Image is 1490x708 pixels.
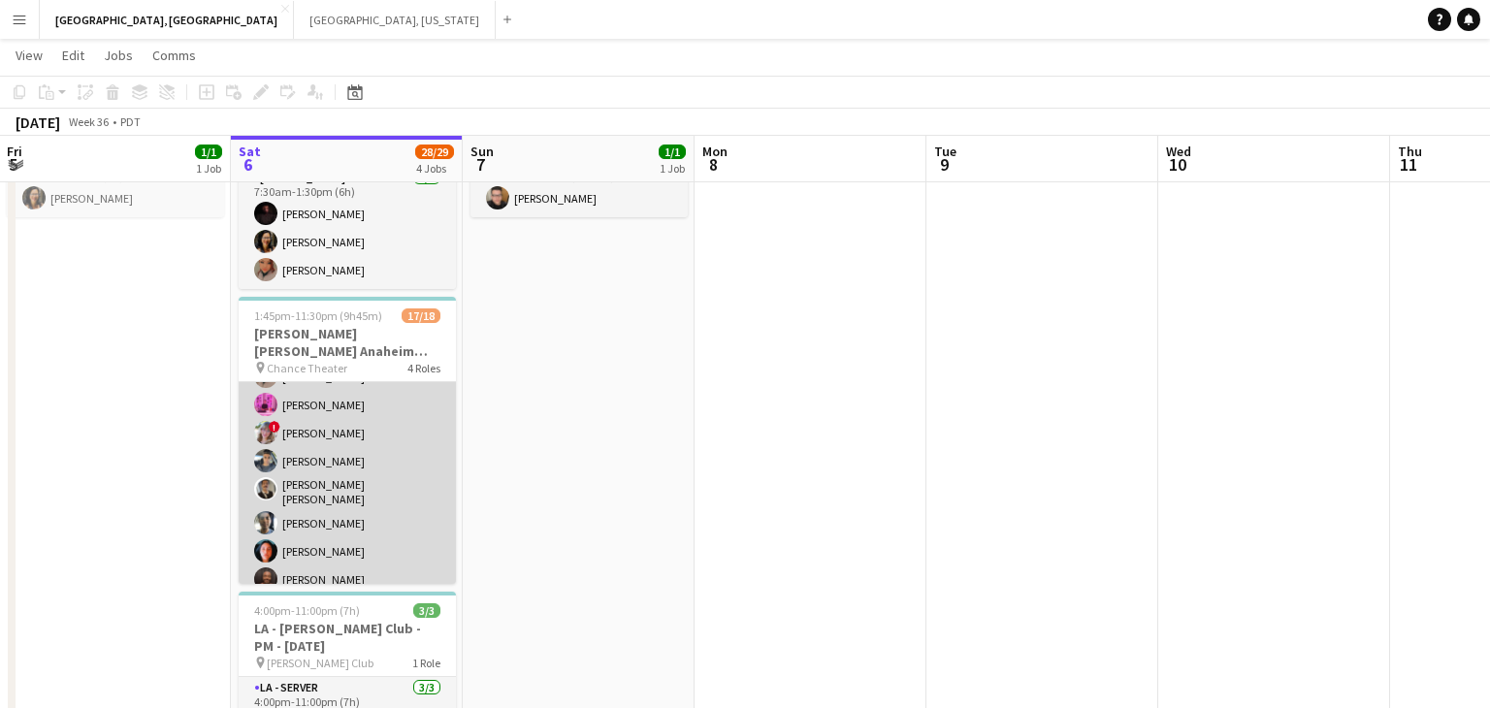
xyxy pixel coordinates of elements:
span: 17/18 [402,308,440,323]
span: 28/29 [415,145,454,159]
span: View [16,47,43,64]
h3: LA - [PERSON_NAME] Club - PM - [DATE] [239,620,456,655]
span: Edit [62,47,84,64]
span: Tue [934,143,956,160]
a: View [8,43,50,68]
span: Week 36 [64,114,113,129]
span: 9 [931,153,956,176]
a: Jobs [96,43,141,68]
span: 4:00pm-11:00pm (7h) [254,603,360,618]
a: Edit [54,43,92,68]
a: Comms [145,43,204,68]
span: 1 Role [412,656,440,670]
span: Sun [470,143,494,160]
span: Comms [152,47,196,64]
span: 3/3 [413,603,440,618]
span: 7 [468,153,494,176]
span: 5 [4,153,22,176]
span: 4 Roles [407,361,440,375]
span: 11 [1395,153,1422,176]
span: Chance Theater [267,361,347,375]
span: Sat [239,143,261,160]
span: Thu [1398,143,1422,160]
div: PDT [120,114,141,129]
span: 8 [699,153,728,176]
span: 1/1 [195,145,222,159]
span: Wed [1166,143,1191,160]
span: 10 [1163,153,1191,176]
app-card-role: LA - Server3I1A11/121:45pm-11:30pm (9h45m)[PERSON_NAME][PERSON_NAME][PERSON_NAME]![PERSON_NAME][P... [239,302,456,683]
app-card-role: LA - Bartender1/112:00pm-5:30pm (5h30m)[PERSON_NAME] [470,151,688,217]
h3: [PERSON_NAME] [PERSON_NAME] Anaheim [DATE] [239,325,456,360]
app-card-role: [PERSON_NAME]1/19:00am-3:00pm (6h)[PERSON_NAME] [7,151,224,217]
span: Jobs [104,47,133,64]
span: 1:45pm-11:30pm (9h45m) [254,308,382,323]
div: 4 Jobs [416,161,453,176]
span: [PERSON_NAME] Club [267,656,373,670]
span: 6 [236,153,261,176]
app-job-card: 1:45pm-11:30pm (9h45m)17/18[PERSON_NAME] [PERSON_NAME] Anaheim [DATE] Chance Theater4 RolesLA - S... [239,297,456,584]
span: Fri [7,143,22,160]
app-card-role: [PERSON_NAME]3/37:30am-1:30pm (6h)[PERSON_NAME][PERSON_NAME][PERSON_NAME] [239,167,456,289]
div: 1 Job [196,161,221,176]
button: [GEOGRAPHIC_DATA], [US_STATE] [294,1,496,39]
div: [DATE] [16,113,60,132]
span: ! [269,421,280,433]
span: Mon [702,143,728,160]
div: 1 Job [660,161,685,176]
span: 1/1 [659,145,686,159]
button: [GEOGRAPHIC_DATA], [GEOGRAPHIC_DATA] [40,1,294,39]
